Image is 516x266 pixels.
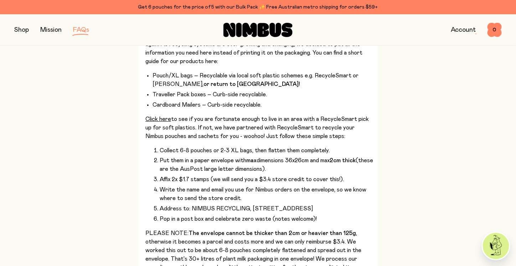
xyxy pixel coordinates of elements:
li: Traveller Pack boxes – Curb-side recyclable. [153,90,373,99]
div: Get 6 pouches for the price of 5 with our Bulk Pack ✨ Free Australian metro shipping for orders $59+ [14,3,502,11]
a: Click here [145,116,171,122]
strong: 2cm thick [330,158,356,163]
img: agent [483,233,509,259]
li: Collect 6-8 pouches or 2-3 XL bags, then flatten them completely. [160,146,373,155]
p: Yes! Our packaging is made of recycled mono materials that are designed to be recycled again. As ... [145,31,373,66]
li: Cardboard Mailers – Curb-side recyclable. [153,101,373,109]
a: FAQs [73,27,89,33]
li: Pouch/XL bags – Recyclable via local soft plastic schemes e.g. RecycleSmart or [PERSON_NAME], [153,71,373,88]
button: 0 [487,23,502,37]
strong: The envelope cannot be thicker than 2cm or heavier than 125g [189,230,356,236]
li: Address to: NIMBUS RECYCLING, [STREET_ADDRESS] [160,204,373,213]
p: to see if you are fortunate enough to live in an area with a RecycleSmart pick up for soft plasti... [145,115,373,140]
li: Affix 2x $1.7 stamps (we will send you a $3.4 store credit to cover this!). [160,175,373,184]
a: Account [451,27,476,33]
li: Put them in a paper envelope with dimensions 36x26cm and max (these are the AusPost large letter ... [160,156,373,173]
strong: or return to [GEOGRAPHIC_DATA]! [203,81,300,87]
a: Mission [40,27,62,33]
li: Pop in a post box and celebrate zero waste (notes welcome)! [160,215,373,223]
strong: max [246,158,257,163]
li: Write the name and email you use for Nimbus orders on the envelope, so we know where to send the ... [160,185,373,203]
